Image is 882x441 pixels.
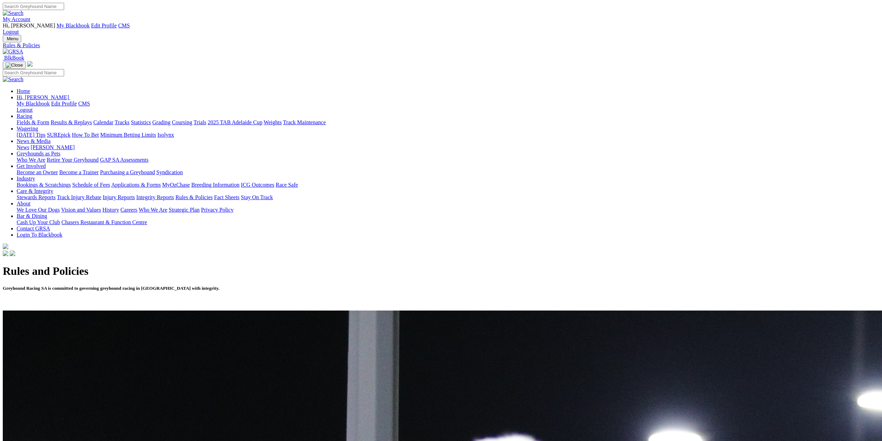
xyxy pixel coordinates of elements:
[6,62,23,68] img: Close
[152,119,171,125] a: Grading
[17,119,879,126] div: Racing
[4,55,24,61] span: BlkBook
[17,157,879,163] div: Greyhounds as Pets
[17,101,50,107] a: My Blackbook
[72,132,99,138] a: How To Bet
[115,119,130,125] a: Tracks
[131,119,151,125] a: Statistics
[3,42,879,49] a: Rules & Policies
[100,132,156,138] a: Minimum Betting Limits
[276,182,298,188] a: Race Safe
[17,207,879,213] div: About
[59,169,99,175] a: Become a Trainer
[3,23,55,28] span: Hi, [PERSON_NAME]
[156,169,183,175] a: Syndication
[17,88,30,94] a: Home
[17,138,51,144] a: News & Media
[17,157,45,163] a: Who We Are
[17,219,879,226] div: Bar & Dining
[3,29,19,35] a: Logout
[17,194,879,201] div: Care & Integrity
[3,61,26,69] button: Toggle navigation
[51,119,92,125] a: Results & Replays
[17,182,879,188] div: Industry
[3,3,64,10] input: Search
[3,35,21,42] button: Toggle navigation
[175,194,213,200] a: Rules & Policies
[241,194,273,200] a: Stay On Track
[169,207,200,213] a: Strategic Plan
[3,69,64,76] input: Search
[17,169,879,176] div: Get Involved
[91,23,117,28] a: Edit Profile
[172,119,192,125] a: Coursing
[17,219,60,225] a: Cash Up Your Club
[3,251,8,256] img: facebook.svg
[3,23,879,35] div: My Account
[111,182,161,188] a: Applications & Forms
[3,265,879,278] h1: Rules and Policies
[17,182,71,188] a: Bookings & Scratchings
[17,176,35,181] a: Industry
[51,101,77,107] a: Edit Profile
[3,286,879,291] h5: Greyhound Racing SA is committed to governing greyhound racing in [GEOGRAPHIC_DATA] with integrity.
[3,49,23,55] img: GRSA
[57,194,101,200] a: Track Injury Rebate
[17,144,29,150] a: News
[3,76,24,83] img: Search
[157,132,174,138] a: Isolynx
[72,182,110,188] a: Schedule of Fees
[17,151,60,156] a: Greyhounds as Pets
[17,132,45,138] a: [DATE] Tips
[17,201,30,206] a: About
[47,132,70,138] a: SUREpick
[47,157,99,163] a: Retire Your Greyhound
[17,107,33,113] a: Logout
[3,244,8,249] img: logo-grsa-white.png
[17,101,879,113] div: Hi, [PERSON_NAME]
[61,207,101,213] a: Vision and Values
[208,119,262,125] a: 2025 TAB Adelaide Cup
[17,119,49,125] a: Fields & Form
[162,182,190,188] a: MyOzChase
[191,182,239,188] a: Breeding Information
[17,94,70,100] a: Hi, [PERSON_NAME]
[17,188,53,194] a: Care & Integrity
[17,144,879,151] div: News & Media
[102,207,119,213] a: History
[27,61,33,67] img: logo-grsa-white.png
[193,119,206,125] a: Trials
[78,101,90,107] a: CMS
[56,23,90,28] a: My Blackbook
[17,163,46,169] a: Get Involved
[93,119,113,125] a: Calendar
[7,36,18,41] span: Menu
[3,55,24,61] a: BlkBook
[100,169,155,175] a: Purchasing a Greyhound
[264,119,282,125] a: Weights
[17,207,60,213] a: We Love Our Dogs
[17,232,62,238] a: Login To Blackbook
[139,207,167,213] a: Who We Are
[17,132,879,138] div: Wagering
[241,182,274,188] a: ICG Outcomes
[61,219,147,225] a: Chasers Restaurant & Function Centre
[283,119,326,125] a: Track Maintenance
[118,23,130,28] a: CMS
[201,207,234,213] a: Privacy Policy
[17,213,47,219] a: Bar & Dining
[3,10,24,16] img: Search
[136,194,174,200] a: Integrity Reports
[120,207,137,213] a: Careers
[214,194,239,200] a: Fact Sheets
[17,94,69,100] span: Hi, [PERSON_NAME]
[103,194,135,200] a: Injury Reports
[3,16,30,22] a: My Account
[17,113,32,119] a: Racing
[100,157,149,163] a: GAP SA Assessments
[17,194,55,200] a: Stewards Reports
[17,169,58,175] a: Become an Owner
[10,251,15,256] img: twitter.svg
[30,144,75,150] a: [PERSON_NAME]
